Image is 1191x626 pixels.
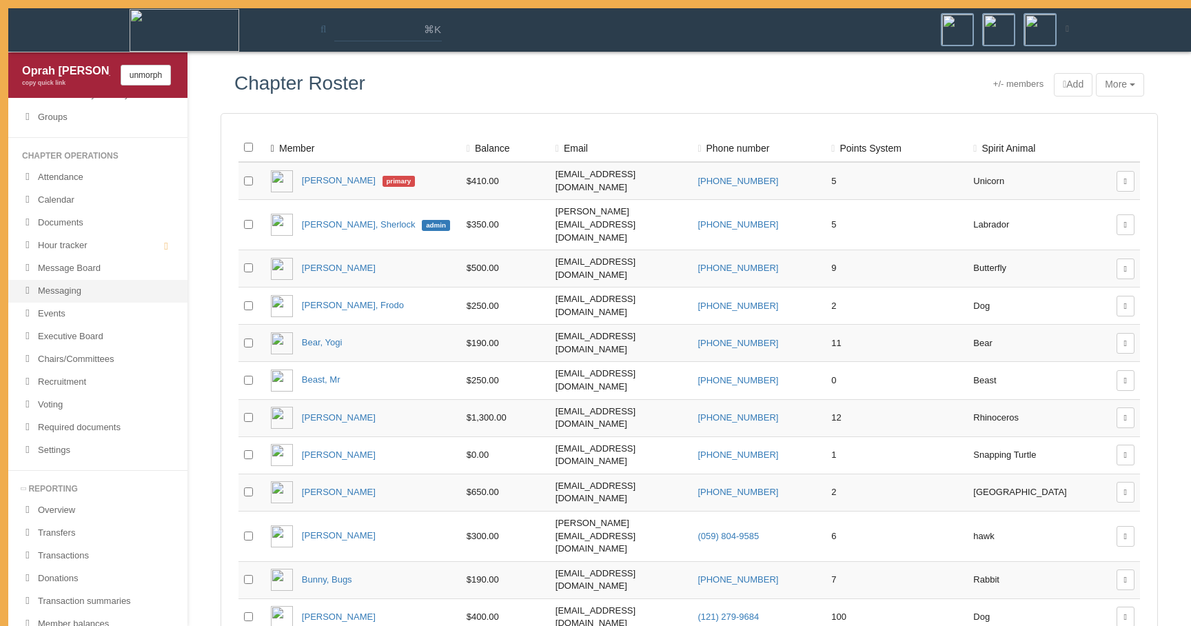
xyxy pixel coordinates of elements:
a: [PHONE_NUMBER] [698,375,778,385]
td: 2 [826,287,968,325]
a: Required documents [8,416,187,439]
span: $250.00 [467,301,499,311]
span: $0.00 [467,450,489,460]
a: Message Board [8,257,187,280]
a: [EMAIL_ADDRESS][DOMAIN_NAME] [556,368,635,392]
a: [EMAIL_ADDRESS][DOMAIN_NAME] [556,481,635,504]
th: Member [265,134,461,162]
td: 5 [826,162,968,200]
a: Beast, Mr [302,374,340,385]
div: Reporting [22,483,174,495]
a: Executive Board [8,325,187,348]
span: $500.00 [467,263,499,273]
td: hawk [968,511,1110,561]
li: Chapter operations [8,146,187,166]
a: Transaction summaries [8,590,187,613]
h3: Chapter Roster [234,73,365,94]
a: [PHONE_NUMBER] [698,487,778,497]
a: [EMAIL_ADDRESS][DOMAIN_NAME] [556,443,635,467]
th: Phone number [692,134,826,162]
td: Labrador [968,200,1110,250]
span: [PERSON_NAME] [302,412,376,423]
td: Snapping Turtle [968,436,1110,474]
a: [PHONE_NUMBER] [698,263,778,273]
td: 0 [826,362,968,399]
a: [PHONE_NUMBER] [698,301,778,311]
td: Rhinoceros [968,399,1110,436]
a: [PERSON_NAME][EMAIL_ADDRESS][DOMAIN_NAME] [556,206,635,242]
span: $300.00 [467,531,499,541]
a: [EMAIL_ADDRESS][DOMAIN_NAME] [556,568,635,592]
span: $250.00 [467,375,499,385]
td: Dog [968,287,1110,325]
span: [PERSON_NAME], Sherlock [302,219,416,230]
a: Bunny, Bugs [302,574,352,585]
th: Points System [826,134,968,162]
a: [PHONE_NUMBER] [698,412,778,423]
span: $410.00 [467,176,499,186]
span: primary [383,176,415,187]
span: [PERSON_NAME] [302,175,376,185]
a: Events [8,303,187,325]
a: [PERSON_NAME], Sherlockadmin [302,219,450,230]
a: [PERSON_NAME] [302,530,376,541]
a: Settings [8,439,187,462]
a: Chairs/Committees [8,348,187,371]
td: Unicorn [968,162,1110,200]
a: Calendar [8,189,187,212]
td: [GEOGRAPHIC_DATA] [968,474,1110,511]
a: (121) 279-9684 [698,612,759,622]
a: Attendance [8,166,187,189]
a: [PHONE_NUMBER] [698,219,778,230]
th: Spirit Animal [968,134,1110,162]
a: [PERSON_NAME] [302,263,376,273]
td: 1 [826,436,968,474]
a: (059) 804-9585 [698,531,759,541]
span: $650.00 [467,487,499,497]
a: [EMAIL_ADDRESS][DOMAIN_NAME] [556,169,635,192]
a: [PERSON_NAME] [302,450,376,460]
a: Voting [8,394,187,416]
span: $190.00 [467,338,499,348]
span: $400.00 [467,612,499,622]
a: [EMAIL_ADDRESS][DOMAIN_NAME] [556,406,635,430]
a: Groups [8,106,187,129]
a: [PERSON_NAME] [302,487,376,497]
a: Transactions [8,545,187,567]
a: Recruitment [8,371,187,394]
a: [EMAIL_ADDRESS][DOMAIN_NAME] [556,256,635,280]
a: Hour tracker [8,234,187,257]
a: Donations [8,567,187,590]
div: Oprah [PERSON_NAME] [22,63,110,79]
a: Overview [8,499,187,522]
span: $190.00 [467,574,499,585]
a: Messaging [8,280,187,303]
a: [PHONE_NUMBER] [698,450,778,460]
a: Documents [8,212,187,234]
td: 7 [826,561,968,598]
a: [EMAIL_ADDRESS][DOMAIN_NAME] [556,331,635,354]
a: Bear, Yogi [302,337,343,347]
span: $350.00 [467,219,499,230]
th: Balance [461,134,550,162]
a: [PERSON_NAME][EMAIL_ADDRESS][DOMAIN_NAME] [556,518,635,554]
span: ⌘K [424,23,441,37]
a: [PERSON_NAME], Frodo [302,300,404,310]
td: 2 [826,474,968,511]
a: [PHONE_NUMBER] [698,176,778,186]
a: Transfers [8,522,187,545]
td: Butterfly [968,250,1110,287]
a: [PERSON_NAME] [302,612,376,622]
td: 5 [826,200,968,250]
a: [PERSON_NAME]primary [302,175,415,185]
a: [PHONE_NUMBER] [698,338,778,348]
td: Bear [968,325,1110,362]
